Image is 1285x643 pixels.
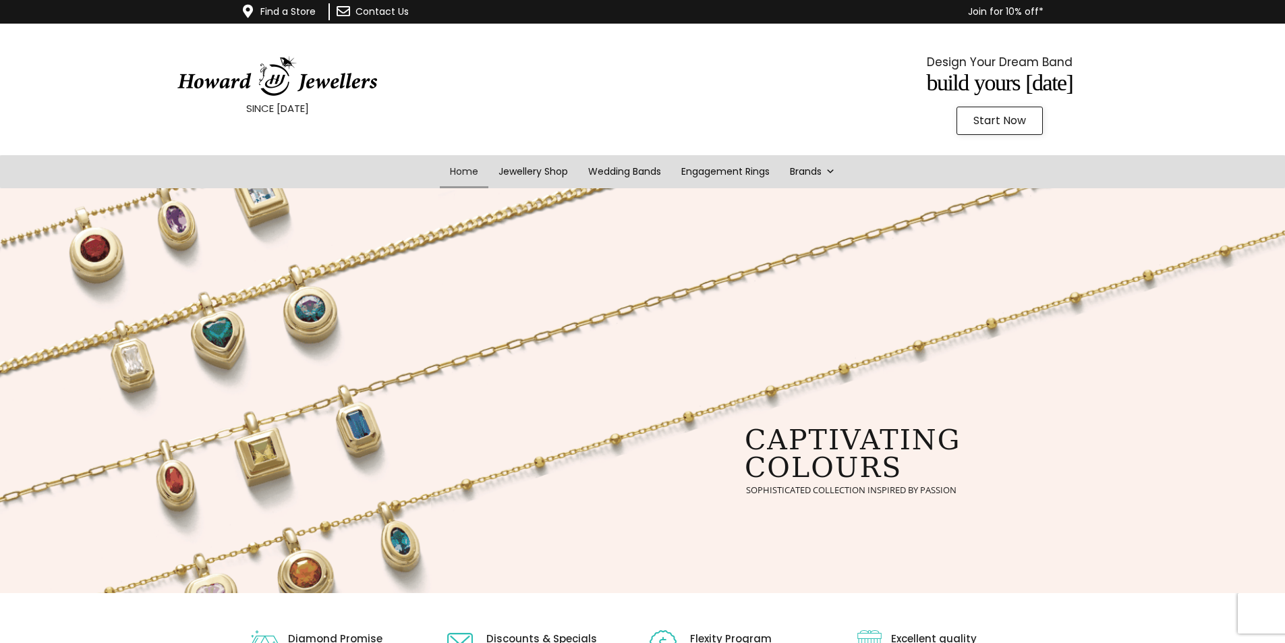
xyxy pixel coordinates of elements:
a: Jewellery Shop [488,155,578,188]
p: Design Your Dream Band [756,52,1243,72]
p: SINCE [DATE] [34,100,521,117]
a: Engagement Rings [671,155,780,188]
p: Join for 10% off* [488,3,1044,20]
a: Find a Store [260,5,316,18]
a: Start Now [956,107,1043,135]
rs-layer: captivating colours [745,426,961,482]
a: Contact Us [355,5,409,18]
a: Wedding Bands [578,155,671,188]
a: Home [440,155,488,188]
span: Build Yours [DATE] [927,70,1073,95]
a: Brands [780,155,845,188]
img: HowardJewellersLogo-04 [176,56,378,96]
rs-layer: sophisticated collection inspired by passion [746,486,956,495]
span: Start Now [973,115,1026,126]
